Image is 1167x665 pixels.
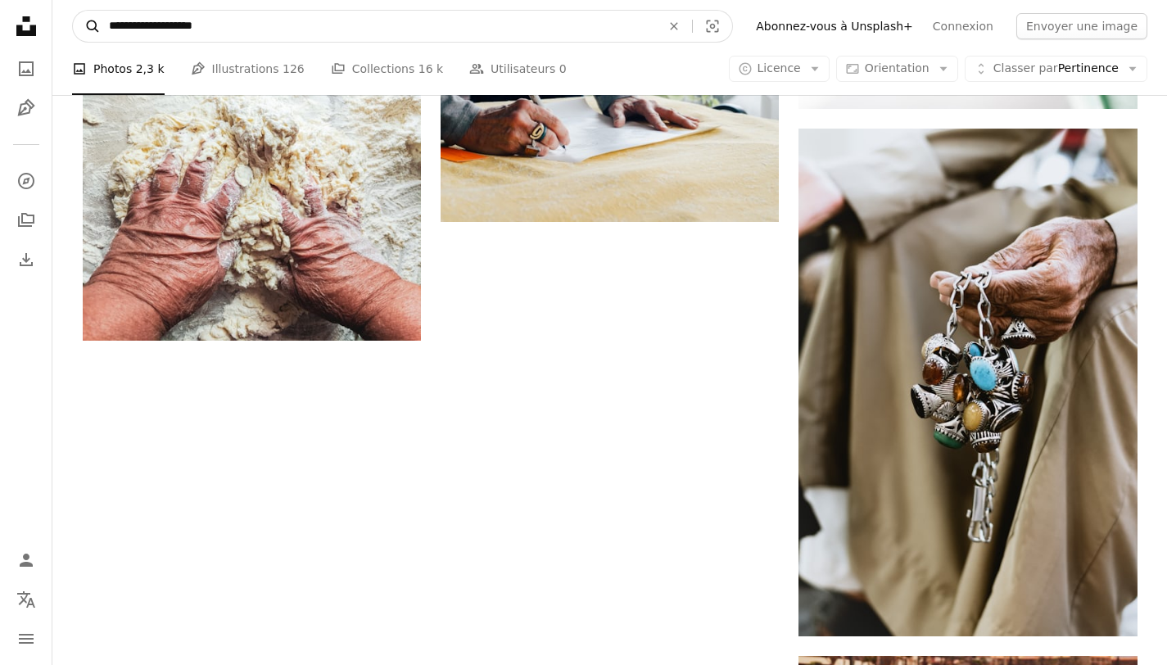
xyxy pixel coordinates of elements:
[656,11,692,42] button: Effacer
[746,13,923,39] a: Abonnez-vous à Unsplash+
[836,56,958,82] button: Orientation
[993,61,1119,77] span: Pertinence
[729,56,830,82] button: Licence
[73,11,101,42] button: Rechercher sur Unsplash
[10,10,43,46] a: Accueil — Unsplash
[923,13,1003,39] a: Connexion
[331,43,443,95] a: Collections 16 k
[10,52,43,85] a: Photos
[469,43,567,95] a: Utilisateurs 0
[993,61,1058,75] span: Classer par
[10,544,43,577] a: Connexion / S’inscrire
[283,60,305,78] span: 126
[10,204,43,237] a: Collections
[441,102,779,117] a: personne écrivant sur du papier blanc ordinaire sur la photographie de table
[965,56,1147,82] button: Classer parPertinence
[559,60,567,78] span: 0
[83,206,421,220] a: personnes à la main sur textile blanc
[10,243,43,276] a: Historique de téléchargement
[1016,13,1147,39] button: Envoyer une image
[10,165,43,197] a: Explorer
[10,583,43,616] button: Langue
[693,11,732,42] button: Recherche de visuels
[865,61,930,75] span: Orientation
[798,129,1137,636] img: personne portant un bracelet de perles bleu et vert argenté
[72,10,733,43] form: Rechercher des visuels sur tout le site
[758,61,801,75] span: Licence
[418,60,443,78] span: 16 k
[10,92,43,124] a: Illustrations
[83,87,421,341] img: personnes à la main sur textile blanc
[191,43,305,95] a: Illustrations 126
[10,622,43,655] button: Menu
[798,374,1137,389] a: personne portant un bracelet de perles bleu et vert argenté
